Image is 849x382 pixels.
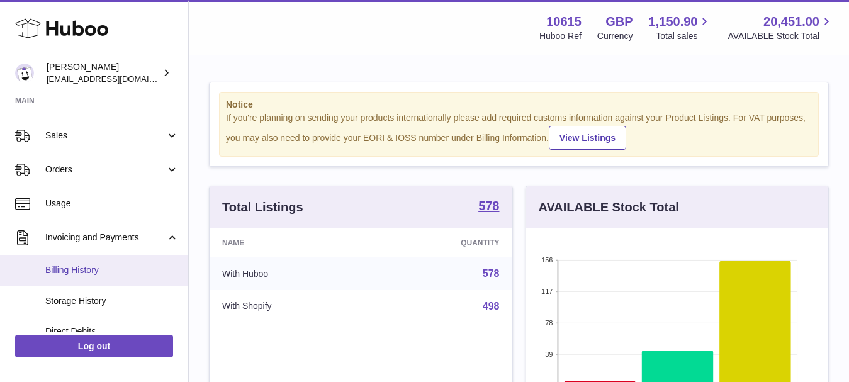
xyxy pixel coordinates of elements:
[649,13,712,42] a: 1,150.90 Total sales
[605,13,633,30] strong: GBP
[222,199,303,216] h3: Total Listings
[483,268,500,279] a: 578
[210,290,373,323] td: With Shopify
[45,325,179,337] span: Direct Debits
[539,30,582,42] div: Huboo Ref
[45,264,179,276] span: Billing History
[763,13,819,30] span: 20,451.00
[210,257,373,290] td: With Huboo
[45,232,166,244] span: Invoicing and Payments
[728,13,834,42] a: 20,451.00 AVAILABLE Stock Total
[545,319,553,327] text: 78
[15,64,34,82] img: fulfillment@fable.com
[47,74,185,84] span: [EMAIL_ADDRESS][DOMAIN_NAME]
[478,199,499,212] strong: 578
[226,99,812,111] strong: Notice
[728,30,834,42] span: AVAILABLE Stock Total
[649,13,698,30] span: 1,150.90
[45,130,166,142] span: Sales
[226,112,812,150] div: If you're planning on sending your products internationally please add required customs informati...
[541,288,553,295] text: 117
[545,351,553,358] text: 39
[541,256,553,264] text: 156
[546,13,582,30] strong: 10615
[549,126,626,150] a: View Listings
[45,164,166,176] span: Orders
[373,228,512,257] th: Quantity
[483,301,500,312] a: 498
[539,199,679,216] h3: AVAILABLE Stock Total
[656,30,712,42] span: Total sales
[210,228,373,257] th: Name
[47,61,160,85] div: [PERSON_NAME]
[45,198,179,210] span: Usage
[15,335,173,357] a: Log out
[45,295,179,307] span: Storage History
[478,199,499,215] a: 578
[597,30,633,42] div: Currency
